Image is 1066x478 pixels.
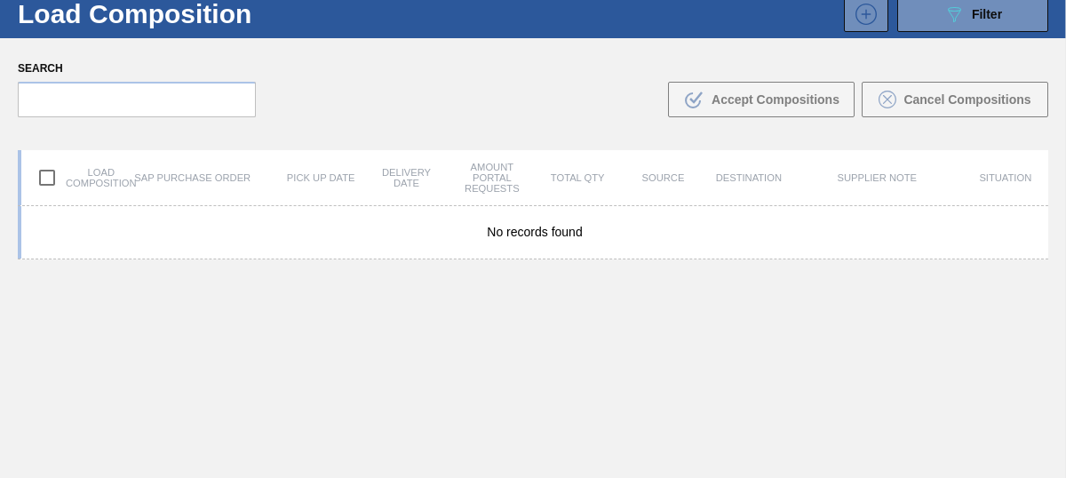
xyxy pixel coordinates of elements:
div: Amount Portal Requests [449,162,535,194]
span: Accept Compositions [712,92,839,107]
span: No records found [487,225,582,239]
div: Delivery Date [363,167,449,188]
label: Search [18,56,256,82]
div: Situation [963,172,1048,183]
button: Accept Compositions [668,82,855,117]
div: Total Qty [535,172,620,183]
span: Filter [972,7,1002,21]
div: Load composition [21,159,107,196]
div: Supplier Note [792,172,963,183]
div: Pick up Date [278,172,363,183]
button: Cancel Compositions [862,82,1048,117]
div: Source [620,172,705,183]
div: Destination [706,172,792,183]
div: SAP Purchase Order [107,172,278,183]
h1: Load Composition [18,4,282,24]
span: Cancel Compositions [903,92,1030,107]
